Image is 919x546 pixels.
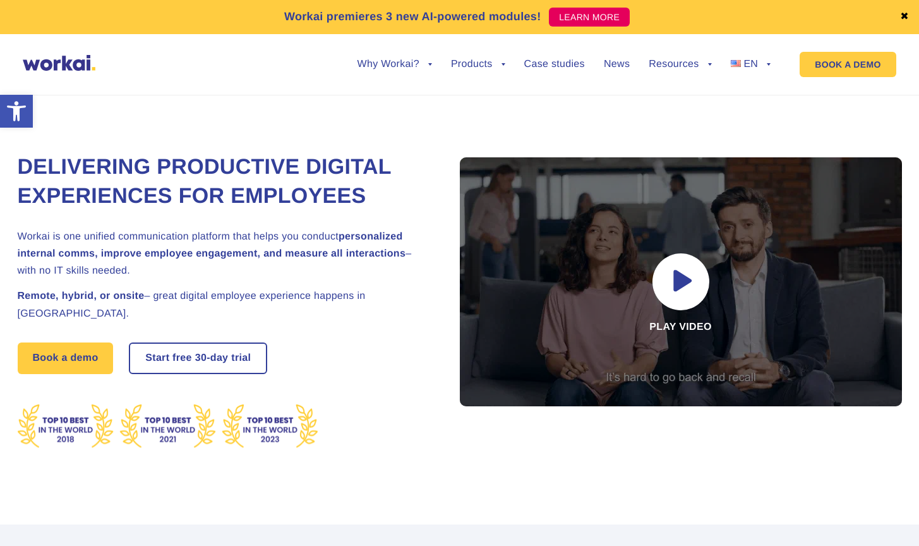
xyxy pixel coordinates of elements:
[130,344,266,373] a: Start free30-daytrial
[524,59,585,70] a: Case studies
[743,59,758,70] span: EN
[357,59,432,70] a: Why Workai?
[195,353,229,363] i: 30-day
[604,59,630,70] a: News
[18,343,114,374] a: Book a demo
[900,12,909,22] a: ✖
[549,8,630,27] a: LEARN MORE
[18,288,428,322] h2: – great digital employee experience happens in [GEOGRAPHIC_DATA].
[18,153,428,211] h1: Delivering Productive Digital Experiences for Employees
[649,59,711,70] a: Resources
[460,157,902,406] div: Play video
[451,59,505,70] a: Products
[284,8,541,25] p: Workai premieres 3 new AI-powered modules!
[18,291,145,301] strong: Remote, hybrid, or onsite
[800,52,896,77] a: BOOK A DEMO
[18,228,428,280] h2: Workai is one unified communication platform that helps you conduct – with no IT skills needed.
